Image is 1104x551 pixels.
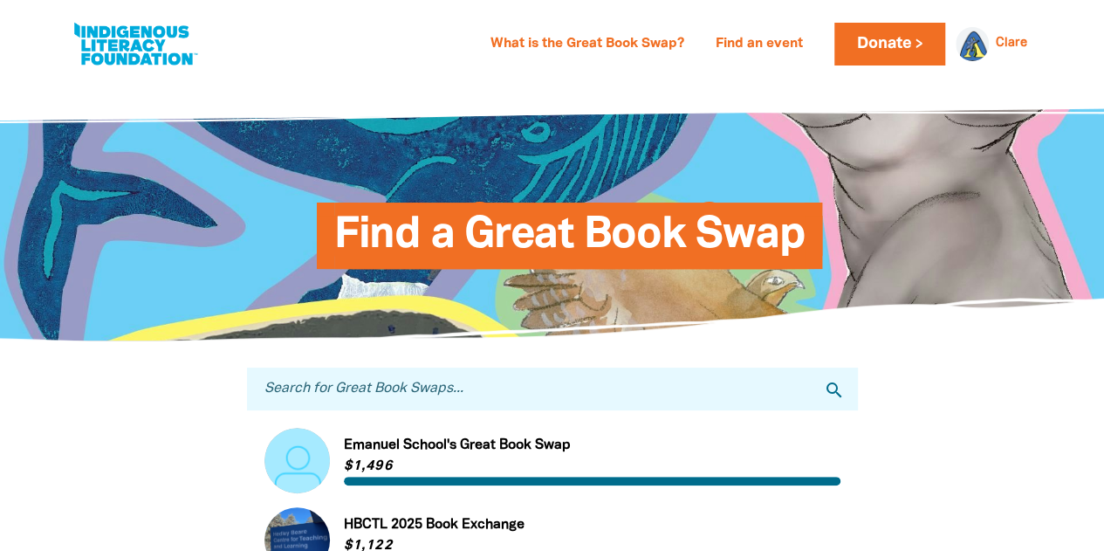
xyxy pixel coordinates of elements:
[334,216,806,269] span: Find a Great Book Swap
[480,31,695,59] a: What is the Great Book Swap?
[824,380,845,401] i: search
[834,23,944,65] a: Donate
[705,31,813,59] a: Find an event
[996,38,1027,50] a: Clare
